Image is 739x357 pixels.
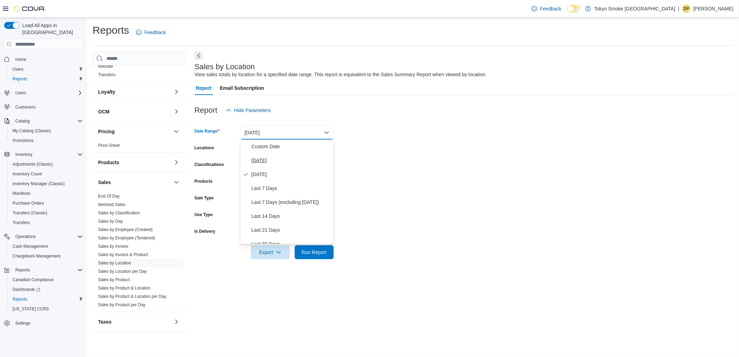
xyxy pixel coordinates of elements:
span: Reports [13,266,83,274]
span: Catalog [15,118,30,124]
a: Reorder [98,64,113,69]
a: Sales by Employee (Created) [98,227,153,232]
span: Adjustments (Classic) [10,160,83,168]
span: Promotions [10,136,83,145]
span: End Of Day [98,193,120,199]
a: Sales by Product & Location per Day [98,294,166,299]
span: Sales by Day [98,219,123,224]
span: Transfers [13,220,30,225]
span: My Catalog (Classic) [13,128,51,134]
span: Cash Management [10,242,83,251]
span: Catalog [13,117,83,125]
span: Chargeback Management [10,252,83,260]
button: Reports [1,265,86,275]
span: Customers [15,104,35,110]
button: Manifests [7,189,86,198]
span: [US_STATE] CCRS [13,306,49,312]
button: Users [7,64,86,74]
a: Sales by Invoice & Product [98,252,148,257]
span: Hide Parameters [234,107,271,114]
button: Promotions [7,136,86,145]
a: Sales by Employee (Tendered) [98,236,155,240]
a: Sales by Product & Location [98,286,151,291]
h3: Report [194,106,217,114]
span: Sales by Classification [98,210,140,216]
span: Home [15,57,26,62]
a: End Of Day [98,194,120,199]
button: Taxes [98,318,171,325]
span: Customers [13,103,83,111]
img: Cova [14,5,45,12]
span: Inventory [15,152,32,157]
span: Inventory [13,150,83,159]
span: Inventory Manager (Classic) [13,181,65,187]
span: Adjustments (Classic) [13,161,53,167]
p: Tokyo Smoke [GEOGRAPHIC_DATA] [594,5,676,13]
p: | [678,5,680,13]
div: Sales [93,192,186,312]
button: Settings [1,318,86,328]
span: Last 7 Days [252,184,331,192]
span: Manifests [13,191,30,196]
button: Hide Parameters [223,103,273,117]
a: Sales by Invoice [98,244,128,249]
button: Customers [1,102,86,112]
label: Sale Type [194,195,214,201]
span: Report [196,81,212,95]
button: Taxes [172,318,181,326]
label: Products [194,178,213,184]
span: Last 21 Days [252,226,331,234]
span: Dashboards [10,285,83,294]
button: Operations [13,232,39,241]
a: Sales by Product per Day [98,302,145,307]
h3: Sales [98,179,111,186]
button: [US_STATE] CCRS [7,304,86,314]
button: Home [1,54,86,64]
span: Last 14 Days [252,212,331,220]
button: Transfers (Classic) [7,208,86,218]
span: My Catalog (Classic) [10,127,83,135]
button: [DATE] [240,126,334,140]
a: Customers [13,103,38,111]
div: View sales totals by location for a specified date range. This report is equivalent to the Sales ... [194,71,487,78]
span: Reports [15,267,30,273]
button: Products [98,159,171,166]
a: Sales by Classification [98,211,140,215]
a: Canadian Compliance [10,276,56,284]
a: Chargeback Management [10,252,63,260]
span: Chargeback Management [13,253,61,259]
span: Settings [13,319,83,327]
span: Reports [13,76,27,82]
span: Users [10,65,83,73]
span: Sales by Product & Location [98,285,151,291]
span: DP [684,5,690,13]
button: Inventory [13,150,35,159]
div: Derek Plaisier [682,5,691,13]
button: Pricing [98,128,171,135]
a: Sales by Location per Day [98,269,147,274]
button: OCM [98,108,171,115]
div: Select listbox [240,140,334,244]
span: Purchase Orders [10,199,83,207]
span: Cash Management [13,244,48,249]
span: Purchase Orders [13,200,44,206]
span: Manifests [10,189,83,198]
a: Dashboards [7,285,86,294]
a: Inventory Manager (Classic) [10,180,67,188]
button: Operations [1,232,86,241]
a: Cash Management [10,242,50,251]
button: Cash Management [7,241,86,251]
button: Catalog [1,116,86,126]
span: Last 30 Days [252,240,331,248]
span: Operations [15,234,36,239]
label: Classifications [194,162,224,167]
a: My Catalog (Classic) [10,127,54,135]
button: Reports [13,266,33,274]
button: Canadian Compliance [7,275,86,285]
span: Sales by Invoice [98,244,128,249]
a: Manifests [10,189,33,198]
span: Email Subscription [220,81,264,95]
